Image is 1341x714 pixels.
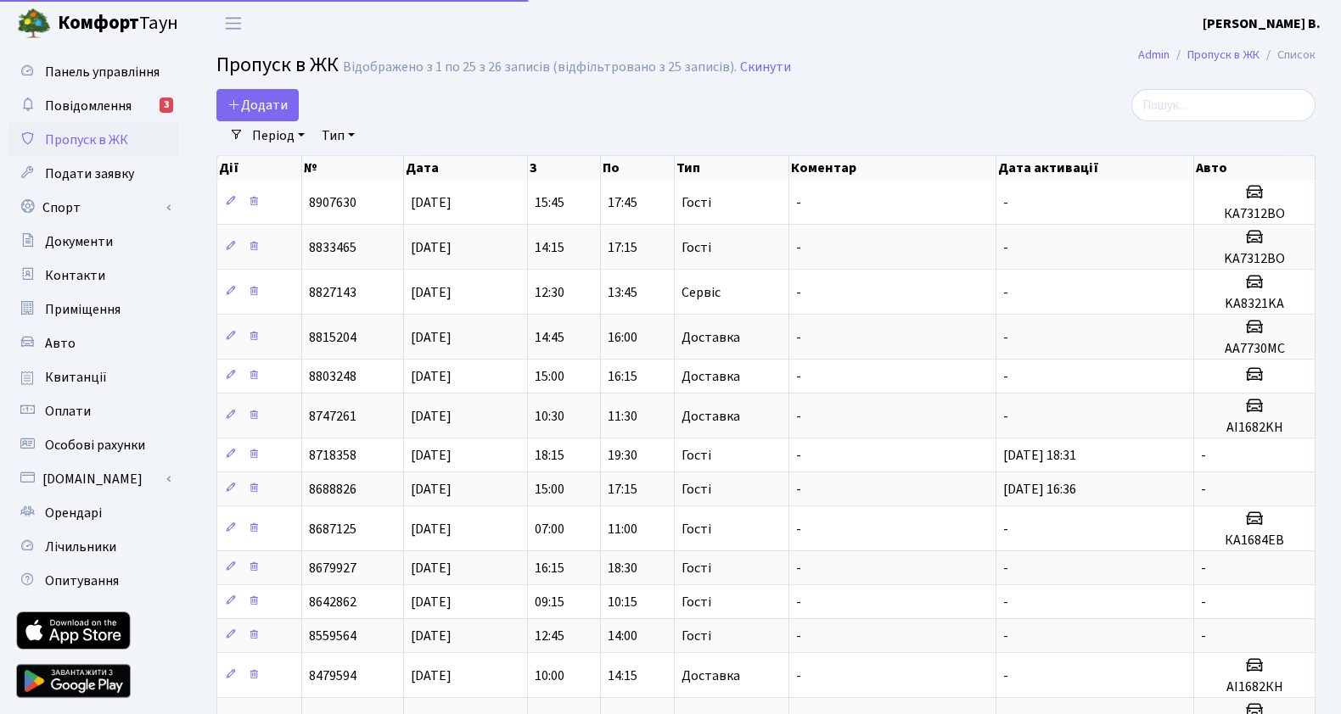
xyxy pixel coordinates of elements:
[8,55,178,89] a: Панель управління
[45,131,128,149] span: Пропуск в ЖК
[1201,559,1206,577] span: -
[160,98,173,113] div: 3
[309,407,356,426] span: 8747261
[8,428,178,462] a: Особові рахунки
[1187,46,1260,64] a: Пропуск в ЖК
[796,520,801,538] span: -
[608,407,637,426] span: 11:30
[1131,89,1316,121] input: Пошук...
[1003,446,1076,465] span: [DATE] 18:31
[535,480,564,499] span: 15:00
[1201,627,1206,645] span: -
[682,629,711,643] span: Гості
[1003,238,1008,257] span: -
[245,121,311,150] a: Період
[8,360,178,394] a: Квитанції
[58,9,139,36] b: Комфорт
[315,121,362,150] a: Тип
[535,283,564,302] span: 12:30
[1003,367,1008,386] span: -
[1003,193,1008,212] span: -
[1003,328,1008,347] span: -
[309,328,356,347] span: 8815204
[535,667,564,685] span: 10:00
[682,410,740,423] span: Доставка
[8,394,178,428] a: Оплати
[309,193,356,212] span: 8907630
[411,559,452,577] span: [DATE]
[1203,14,1321,33] b: [PERSON_NAME] В.
[45,300,121,319] span: Приміщення
[1003,520,1008,538] span: -
[411,238,452,257] span: [DATE]
[608,367,637,386] span: 16:15
[411,667,452,685] span: [DATE]
[45,368,107,387] span: Квитанції
[45,165,134,183] span: Подати заявку
[796,193,801,212] span: -
[309,593,356,611] span: 8642862
[212,9,255,37] button: Переключити навігацію
[1201,593,1206,611] span: -
[608,559,637,577] span: 18:30
[608,446,637,465] span: 19:30
[1201,251,1308,267] h5: KA7312BO
[1003,559,1008,577] span: -
[45,232,113,251] span: Документи
[8,191,178,225] a: Спорт
[1003,480,1076,499] span: [DATE] 16:36
[45,266,105,285] span: Контакти
[309,367,356,386] span: 8803248
[8,157,178,191] a: Подати заявку
[682,370,740,383] span: Доставка
[411,627,452,645] span: [DATE]
[535,407,564,426] span: 10:30
[608,480,637,499] span: 17:15
[608,238,637,257] span: 17:15
[528,156,602,180] th: З
[535,627,564,645] span: 12:45
[796,238,801,257] span: -
[789,156,996,180] th: Коментар
[796,328,801,347] span: -
[411,283,452,302] span: [DATE]
[1003,667,1008,685] span: -
[1003,283,1008,302] span: -
[8,564,178,598] a: Опитування
[17,7,51,41] img: logo.png
[411,407,452,426] span: [DATE]
[411,367,452,386] span: [DATE]
[45,436,145,455] span: Особові рахунки
[45,63,160,81] span: Панель управління
[535,238,564,257] span: 14:15
[411,480,452,499] span: [DATE]
[796,627,801,645] span: -
[411,520,452,538] span: [DATE]
[796,559,801,577] span: -
[535,193,564,212] span: 15:45
[58,9,178,38] span: Таун
[1194,156,1316,180] th: Авто
[8,293,178,326] a: Приміщення
[45,572,119,590] span: Опитування
[8,225,178,259] a: Документи
[45,504,102,522] span: Орендарі
[608,193,637,212] span: 17:45
[682,241,711,254] span: Гості
[796,593,801,611] span: -
[682,196,711,209] span: Гості
[1203,14,1321,34] a: [PERSON_NAME] В.
[682,561,711,575] span: Гості
[535,559,564,577] span: 16:15
[1201,420,1308,436] h5: AI1682KН
[740,59,791,75] a: Скинути
[682,331,740,344] span: Доставка
[608,328,637,347] span: 16:00
[1201,480,1206,499] span: -
[682,449,711,462] span: Гості
[608,283,637,302] span: 13:45
[343,59,737,75] div: Відображено з 1 по 25 з 26 записів (відфільтровано з 25 записів).
[535,593,564,611] span: 09:15
[1201,341,1308,357] h5: АА7730МС
[608,627,637,645] span: 14:00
